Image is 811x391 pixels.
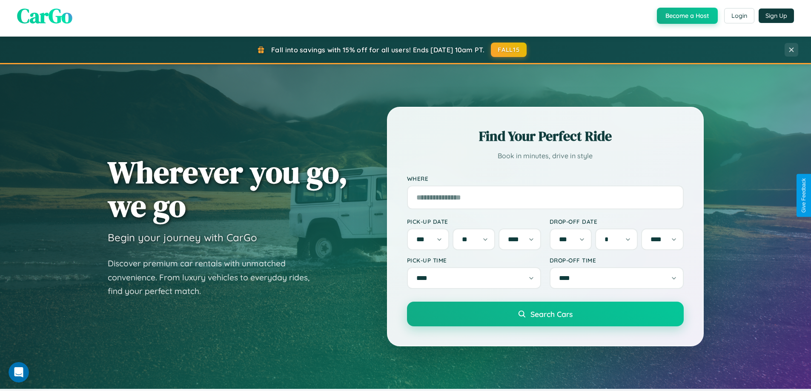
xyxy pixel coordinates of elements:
iframe: Intercom live chat [9,362,29,382]
h2: Find Your Perfect Ride [407,127,684,146]
h3: Begin your journey with CarGo [108,231,257,244]
span: Fall into savings with 15% off for all users! Ends [DATE] 10am PT. [271,46,484,54]
div: Give Feedback [801,178,807,213]
label: Pick-up Time [407,257,541,264]
button: Become a Host [657,8,718,24]
label: Where [407,175,684,182]
button: FALL15 [491,43,527,57]
p: Discover premium car rentals with unmatched convenience. From luxury vehicles to everyday rides, ... [108,257,321,298]
button: Search Cars [407,302,684,326]
h1: Wherever you go, we go [108,155,348,223]
label: Drop-off Date [550,218,684,225]
label: Pick-up Date [407,218,541,225]
span: CarGo [17,2,72,30]
button: Login [724,8,754,23]
label: Drop-off Time [550,257,684,264]
span: Search Cars [530,309,573,319]
p: Book in minutes, drive in style [407,150,684,162]
button: Sign Up [759,9,794,23]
